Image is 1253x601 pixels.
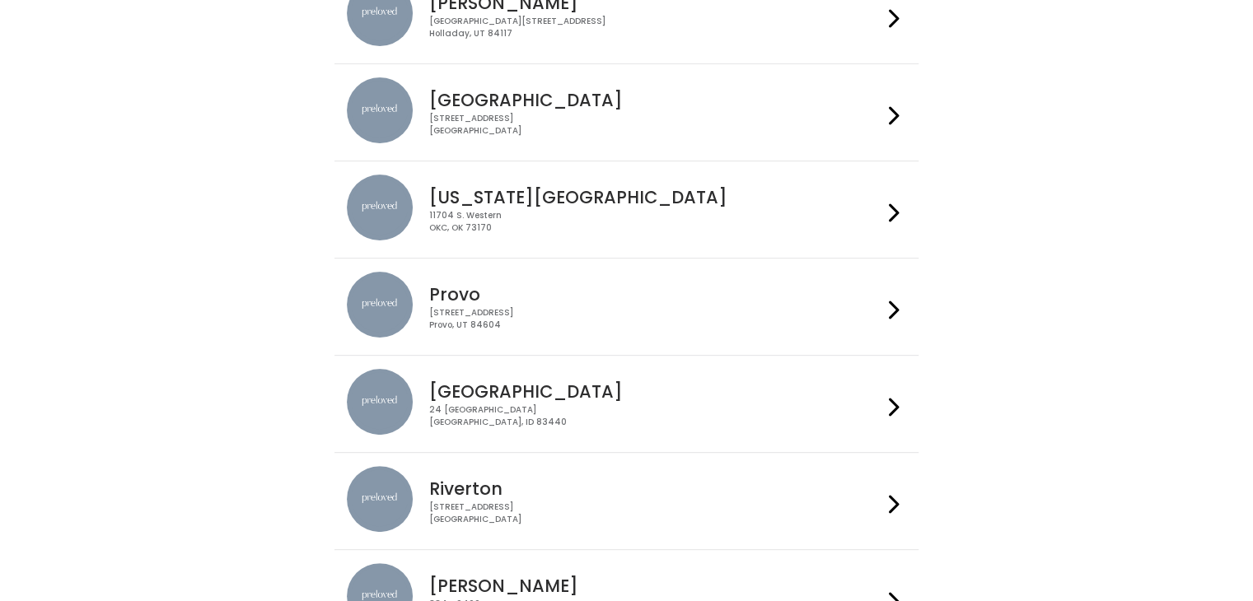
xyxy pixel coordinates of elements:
h4: Riverton [429,479,882,498]
img: preloved location [347,466,413,532]
h4: [US_STATE][GEOGRAPHIC_DATA] [429,188,882,207]
h4: [PERSON_NAME] [429,576,882,595]
div: [STREET_ADDRESS] [GEOGRAPHIC_DATA] [429,501,882,525]
div: [STREET_ADDRESS] Provo, UT 84604 [429,307,882,331]
a: preloved location [GEOGRAPHIC_DATA] 24 [GEOGRAPHIC_DATA][GEOGRAPHIC_DATA], ID 83440 [347,369,906,439]
img: preloved location [347,175,413,240]
a: preloved location Riverton [STREET_ADDRESS][GEOGRAPHIC_DATA] [347,466,906,536]
a: preloved location [GEOGRAPHIC_DATA] [STREET_ADDRESS][GEOGRAPHIC_DATA] [347,77,906,147]
div: 24 [GEOGRAPHIC_DATA] [GEOGRAPHIC_DATA], ID 83440 [429,404,882,428]
img: preloved location [347,77,413,143]
img: preloved location [347,272,413,338]
h4: Provo [429,285,882,304]
img: preloved location [347,369,413,435]
div: 11704 S. Western OKC, OK 73170 [429,210,882,234]
h4: [GEOGRAPHIC_DATA] [429,382,882,401]
h4: [GEOGRAPHIC_DATA] [429,91,882,109]
a: preloved location [US_STATE][GEOGRAPHIC_DATA] 11704 S. WesternOKC, OK 73170 [347,175,906,245]
a: preloved location Provo [STREET_ADDRESS]Provo, UT 84604 [347,272,906,342]
div: [GEOGRAPHIC_DATA][STREET_ADDRESS] Holladay, UT 84117 [429,16,882,40]
div: [STREET_ADDRESS] [GEOGRAPHIC_DATA] [429,113,882,137]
